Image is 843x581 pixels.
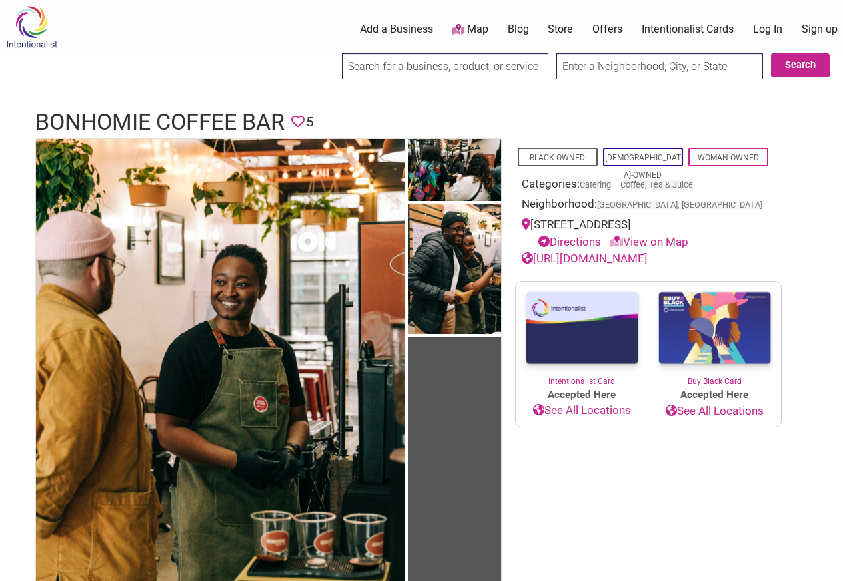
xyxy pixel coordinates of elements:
[522,176,775,196] div: Categories:
[648,282,781,376] img: Buy Black Card
[648,403,781,420] a: See All Locations
[342,53,548,79] input: Search for a business, product, or service
[291,112,305,132] span: You must be logged in to save favorites.
[597,201,762,210] span: [GEOGRAPHIC_DATA], [GEOGRAPHIC_DATA]
[522,216,775,250] div: [STREET_ADDRESS]
[516,282,648,387] a: Intentionalist Card
[530,153,585,162] a: Black-Owned
[508,22,529,37] a: Blog
[610,235,688,248] a: View on Map
[516,282,648,375] img: Intentionalist Card
[522,252,648,265] a: [URL][DOMAIN_NAME]
[556,53,763,79] input: Enter a Neighborhood, City, or State
[580,180,611,190] a: Catering
[605,153,681,180] a: [DEMOGRAPHIC_DATA]-Owned
[648,282,781,388] a: Buy Black Card
[306,112,313,132] span: 5
[516,387,648,403] span: Accepted Here
[592,22,622,37] a: Offers
[538,235,601,248] a: Directions
[522,196,775,216] div: Neighborhood:
[771,53,830,77] button: Search
[35,106,285,138] h1: Bonhomie Coffee Bar
[620,180,693,190] a: Coffee, Tea & Juice
[516,402,648,419] a: See All Locations
[360,22,433,37] a: Add a Business
[753,22,782,37] a: Log In
[802,22,838,37] a: Sign up
[648,387,781,403] span: Accepted Here
[698,153,759,162] a: Woman-Owned
[452,22,488,37] a: Map
[642,22,734,37] a: Intentionalist Cards
[548,22,573,37] a: Store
